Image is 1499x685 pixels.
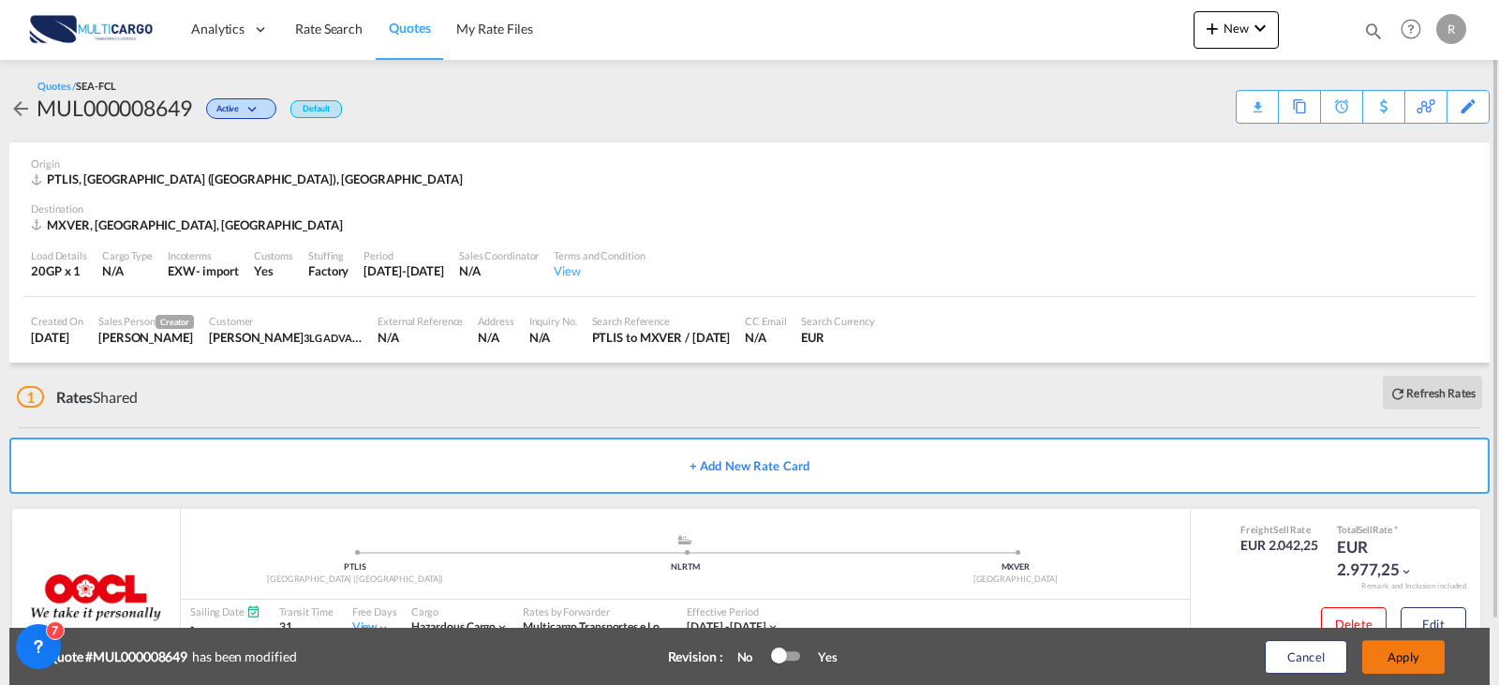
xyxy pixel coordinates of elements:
button: + Add New Rate Card [9,438,1490,494]
img: OOCL [31,574,162,621]
div: Change Status Here [206,98,276,119]
md-icon: icon-download [1246,94,1269,108]
div: R [1436,14,1466,44]
md-icon: icon-plus 400-fg [1201,17,1224,39]
md-icon: icon-chevron-down [496,620,509,633]
md-icon: icon-chevron-down [377,621,390,634]
div: Sales Person [98,314,194,329]
div: Terms and Condition [554,248,645,262]
div: View [554,262,645,279]
div: Yes [799,648,838,665]
div: 31 [279,619,334,635]
div: N/A [529,329,577,346]
div: Help [1395,13,1436,47]
div: - import [196,262,239,279]
div: Ricardo Santos [98,329,194,346]
span: Active [216,103,244,121]
div: Created On [31,314,83,328]
div: Change Status Here [192,93,281,123]
div: 30 Sep 2025 [31,329,83,346]
img: 82db67801a5411eeacfdbd8acfa81e61.png [28,8,155,51]
div: Search Currency [801,314,875,328]
span: Help [1395,13,1427,45]
span: Creator [156,315,194,329]
div: Effective Period [687,604,779,618]
b: Refresh Rates [1406,386,1476,400]
span: Multicargo Transportes e Logistica [523,619,690,633]
div: icon-arrow-left [9,93,37,123]
div: NLRTM [520,561,850,573]
span: Sell [1273,524,1289,535]
span: Rate Search [295,21,363,37]
span: Hazardous Cargo [411,619,497,633]
div: Quotes /SEA-FCL [37,79,116,93]
div: Remark and Inclusion included [1347,581,1480,591]
b: Quote #MUL000008649 [47,648,192,666]
div: Customs [254,248,293,262]
div: Default [290,100,342,118]
div: N/A [745,329,786,346]
md-icon: icon-arrow-left [9,97,32,120]
span: PTLIS, [GEOGRAPHIC_DATA] ([GEOGRAPHIC_DATA]), [GEOGRAPHIC_DATA] [47,171,463,186]
div: Quote PDF is not available at this time [1246,91,1269,108]
div: 01 Sep 2025 - 30 Sep 2025 [687,619,766,635]
button: icon-refreshRefresh Rates [1383,376,1482,410]
span: Quotes [389,20,430,36]
button: Apply [1362,640,1445,674]
div: No [728,648,772,665]
div: CC Email [745,314,786,328]
div: Shared [17,387,138,408]
button: icon-plus 400-fgNewicon-chevron-down [1194,11,1279,49]
div: PTLIS, Lisbon (Lisboa), Europe [31,171,468,187]
div: Incoterms [168,248,239,262]
div: 20GP x 1 [31,262,87,279]
div: N/A [102,262,153,279]
div: Period [364,248,444,262]
div: Yes [254,262,293,279]
md-icon: icon-magnify [1363,21,1384,41]
div: Search Reference [592,314,731,328]
div: MXVER, Veracruz, Americas [31,216,348,233]
div: Transit Time [279,604,334,618]
div: Destination [31,201,1468,216]
md-icon: assets/icons/custom/ship-fill.svg [674,535,696,544]
button: Cancel [1265,640,1347,674]
md-icon: icon-chevron-down [244,105,266,115]
div: N/A [378,329,463,346]
div: N/A [478,329,513,346]
div: - [190,619,260,635]
button: Edit [1401,607,1466,641]
div: Cargo Type [102,248,153,262]
div: N/A [459,262,539,279]
md-icon: icon-chevron-down [1400,565,1413,578]
div: Free Days [352,604,397,618]
md-icon: icon-refresh [1389,385,1406,402]
div: Cargo [411,604,510,618]
div: Factory Stuffing [308,262,349,279]
div: Customer [209,314,363,328]
div: Freight Rate [1240,523,1318,536]
div: Total Rate [1337,523,1431,536]
md-icon: Schedules Available [246,604,260,618]
div: has been modified [47,643,609,671]
span: My Rate Files [456,21,533,37]
div: Sales Coordinator [459,248,539,262]
div: PTLIS to MXVER / 30 Sep 2025 [592,329,731,346]
div: EUR 2.042,25 [1240,536,1318,555]
span: Subject to Remarks [1392,524,1398,535]
button: Delete [1321,607,1387,641]
span: Analytics [191,20,245,38]
span: SEA-FCL [76,80,115,92]
div: MUL000008649 [37,93,192,123]
span: Rates [56,388,94,406]
span: 3LG ADVANCE LOGISITICS [304,330,427,345]
div: External Reference [378,314,463,328]
md-icon: icon-chevron-down [1249,17,1271,39]
div: EXW [168,262,196,279]
div: Rates by Forwarder [523,604,668,618]
div: [GEOGRAPHIC_DATA] ([GEOGRAPHIC_DATA]) [190,573,520,586]
div: Revision : [668,648,723,666]
div: [GEOGRAPHIC_DATA] [851,573,1180,586]
span: 1 [17,386,44,408]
